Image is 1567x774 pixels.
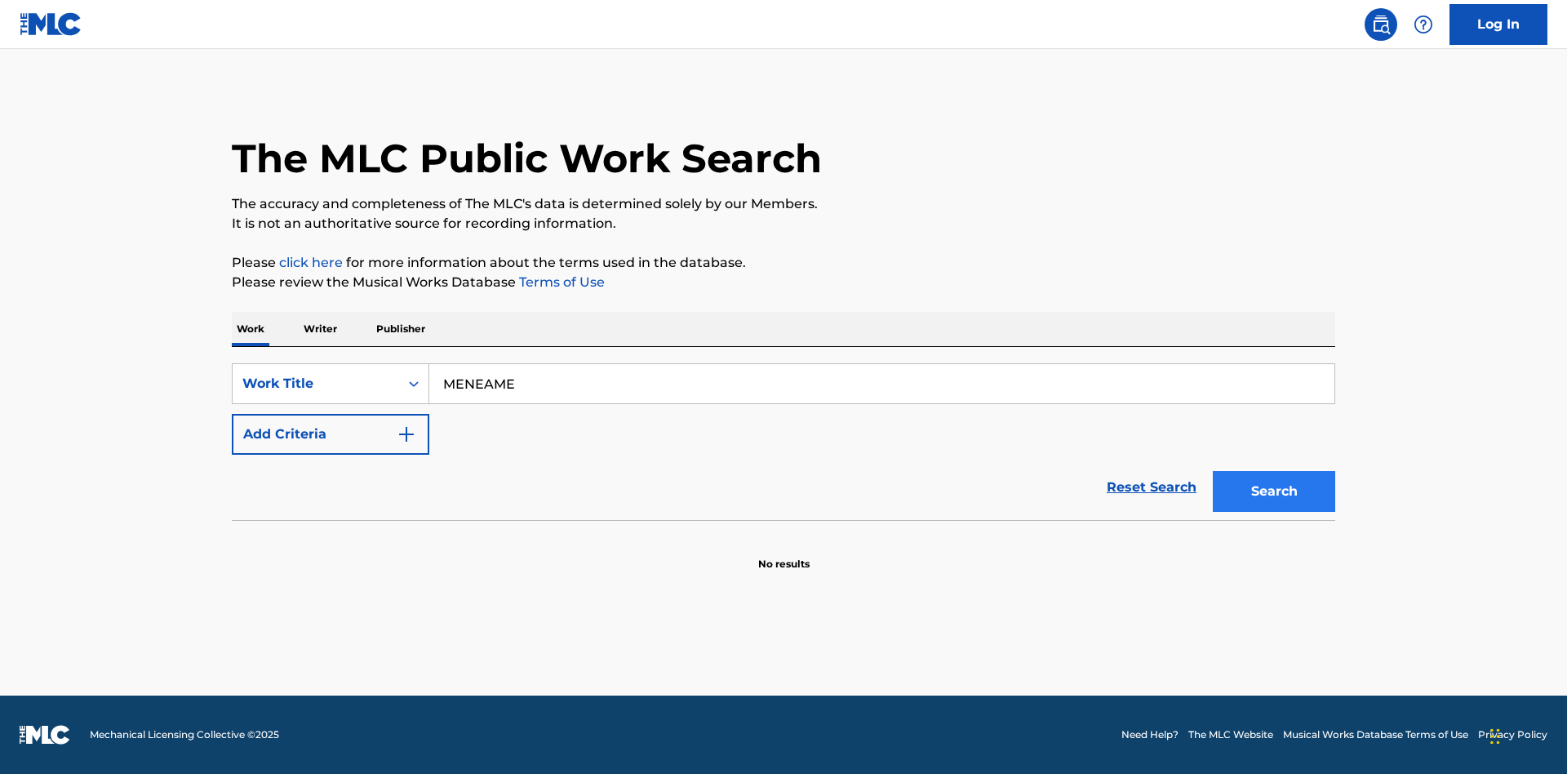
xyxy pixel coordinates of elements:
[1371,15,1391,34] img: search
[1449,4,1547,45] a: Log In
[242,374,389,394] div: Work Title
[1121,727,1179,742] a: Need Help?
[1414,15,1433,34] img: help
[371,312,430,346] p: Publisher
[232,312,269,346] p: Work
[1188,727,1273,742] a: The MLC Website
[232,194,1335,214] p: The accuracy and completeness of The MLC's data is determined solely by our Members.
[1485,696,1567,774] iframe: Chat Widget
[20,12,82,36] img: MLC Logo
[279,255,343,270] a: click here
[758,537,810,572] p: No results
[1283,727,1468,742] a: Musical Works Database Terms of Use
[232,253,1335,273] p: Please for more information about the terms used in the database.
[232,363,1335,520] form: Search Form
[516,274,605,290] a: Terms of Use
[90,727,279,742] span: Mechanical Licensing Collective © 2025
[1478,727,1547,742] a: Privacy Policy
[397,425,416,444] img: 9d2ae6d4665cec9f34b9.svg
[299,312,342,346] p: Writer
[1490,712,1500,761] div: Drag
[1407,8,1440,41] div: Help
[1365,8,1397,41] a: Public Search
[20,725,70,745] img: logo
[232,214,1335,234] p: It is not an authoritative source for recording information.
[232,134,822,183] h1: The MLC Public Work Search
[1213,471,1335,512] button: Search
[232,414,429,455] button: Add Criteria
[1099,469,1205,505] a: Reset Search
[232,273,1335,292] p: Please review the Musical Works Database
